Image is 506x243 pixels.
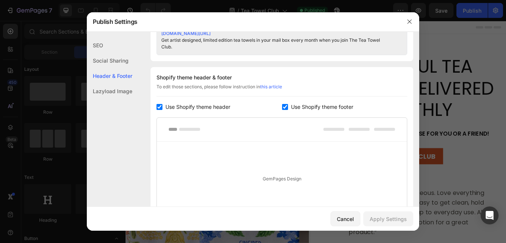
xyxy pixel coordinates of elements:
[87,12,400,31] div: Publish Settings
[87,83,132,99] div: Lazyload Image
[331,211,360,226] button: Cancel
[156,73,407,82] div: Shopify theme header & footer
[87,68,132,83] div: Header & Footer
[298,149,373,168] a: Join The Club
[165,102,230,111] span: Use Shopify theme header
[87,53,132,68] div: Social Sharing
[363,211,413,226] button: Apply Settings
[307,154,364,164] p: Join The Club
[161,31,211,36] a: [DOMAIN_NAME][URL]
[262,197,265,207] span: “
[97,161,136,167] div: Drop element here
[291,102,353,111] span: Use Shopify theme footer
[481,206,499,224] div: Open Intercom Messenger
[260,84,282,89] a: this article
[87,38,132,53] div: SEO
[230,195,256,221] img: Alt Image
[337,215,354,223] div: Cancel
[230,128,441,137] p: The perfect Monthly surprise for you or a friend!
[370,215,407,223] div: Apply Settings
[161,37,391,50] div: Get artist designed, limited edition tea towels in your mail box every month when you join The Te...
[156,83,407,97] div: To edit those sections, please follow instruction in
[157,142,407,217] div: GemPages Design
[238,38,433,119] span: Beautiful Tea Towels, Delivered Monthly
